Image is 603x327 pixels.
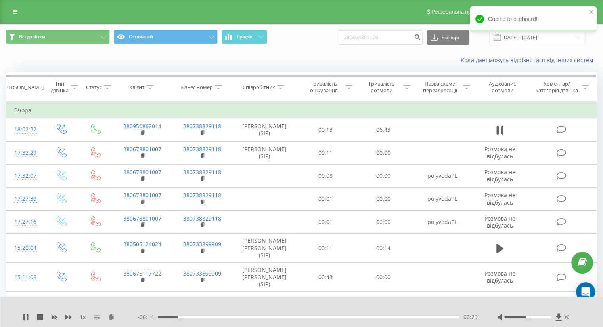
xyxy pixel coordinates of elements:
div: Open Intercom Messenger [576,282,595,301]
input: Пошук за номером [339,30,423,45]
a: 380733899909 [183,240,221,248]
div: 15:20:04 [14,240,35,256]
a: 380738829118 [183,215,221,222]
div: Співробітник [243,84,275,91]
td: 02:31 [354,292,412,321]
div: Коментар/категорія дзвінка [533,80,580,94]
td: [PERSON_NAME] (SIP) [232,141,297,164]
td: polyvodaPL [412,164,472,187]
div: Тривалість очікування [304,80,344,94]
a: 380675117722 [123,270,161,277]
div: 17:32:29 [14,145,35,161]
td: polyvodaPL [412,211,472,234]
div: Назва схеми переадресації [419,80,461,94]
td: [PERSON_NAME] [PERSON_NAME] (SIP) [232,234,297,263]
span: Всі дзвінки [19,34,45,40]
td: 06:43 [354,118,412,141]
span: Розмова не відбулась [484,168,515,183]
span: - 06:14 [138,313,158,321]
div: 15:11:06 [14,270,35,285]
td: [PERSON_NAME] (SIP) [232,118,297,141]
div: [PERSON_NAME] [4,84,44,91]
span: 1 x [80,313,86,321]
div: Клієнт [129,84,144,91]
td: [PERSON_NAME] [PERSON_NAME] (SIP) [232,262,297,292]
td: 00:13 [297,118,354,141]
td: 00:00 [354,211,412,234]
span: Розмова не відбулась [484,215,515,229]
div: 17:27:39 [14,191,35,207]
td: 00:00 [354,262,412,292]
td: 00:06 [297,292,354,321]
td: 00:00 [354,141,412,164]
div: Accessibility label [526,316,529,319]
div: Бізнес номер [180,84,213,91]
a: 380950862014 [123,122,161,130]
td: 00:11 [297,141,354,164]
td: polyvodaPL [412,187,472,210]
button: Експорт [427,30,469,45]
div: Тривалість розмови [362,80,401,94]
a: 380738829118 [183,191,221,199]
td: 00:00 [354,164,412,187]
a: 380505124024 [123,240,161,248]
td: 00:01 [297,211,354,234]
a: 380678801007 [123,145,161,153]
td: 00:43 [297,262,354,292]
td: 00:00 [354,187,412,210]
span: Розмова не відбулась [484,145,515,160]
span: Реферальна програма [431,9,490,15]
a: 380733899909 [183,270,221,277]
td: Вчора [6,103,597,118]
div: Тип дзвінка [50,80,69,94]
span: Розмова не відбулась [484,191,515,206]
a: 380738829118 [183,122,221,130]
div: Статус [86,84,102,91]
div: 17:32:07 [14,168,35,184]
div: 17:27:16 [14,214,35,230]
button: close [589,9,594,16]
td: [PERSON_NAME] [PERSON_NAME] (SIP) [232,292,297,321]
a: 380678801007 [123,168,161,176]
div: Copied to clipboard! [470,6,597,32]
a: 380678801007 [123,215,161,222]
span: Розмова не відбулась [484,270,515,284]
a: 380678801007 [123,191,161,199]
div: 18:02:32 [14,122,35,137]
a: 380738829118 [183,145,221,153]
button: Основний [114,30,218,44]
button: Графік [222,30,267,44]
a: 380738829118 [183,168,221,176]
span: Графік [237,34,253,40]
td: 00:14 [354,234,412,263]
div: Accessibility label [178,316,181,319]
button: Всі дзвінки [6,30,110,44]
td: 00:11 [297,234,354,263]
span: 00:29 [463,313,478,321]
a: Коли дані можуть відрізнятися вiд інших систем [461,56,597,64]
div: Аудіозапис розмови [479,80,526,94]
td: 00:08 [297,164,354,187]
td: 00:01 [297,187,354,210]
